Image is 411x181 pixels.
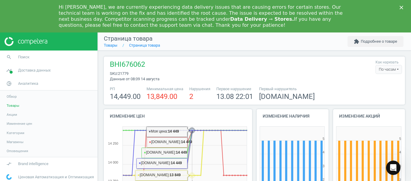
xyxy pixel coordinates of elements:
span: Страница товара [104,35,153,42]
span: РП [110,86,141,92]
span: 21779 [118,71,128,76]
span: Первое нарушение [216,86,253,92]
b: Data Delivery ⇾ Stores. [230,16,294,22]
h4: Изменение наличия [257,109,329,123]
span: [DOMAIN_NAME] [259,92,315,101]
span: Акции [7,112,17,117]
span: Категории [7,130,24,135]
text: 4 [323,150,324,154]
img: wGWNvw8QSZomAAAAABJRU5ErkJggg== [6,174,12,180]
tspan: 14 000 [108,161,118,164]
h4: Изменение цен [104,109,252,123]
i: timeline [3,65,15,76]
tspan: 14 250 [108,142,118,145]
span: sku : [110,71,118,76]
span: Ценовая Автоматизация и Оптимизация [18,174,94,180]
span: Поиск [18,54,29,60]
span: 2 [189,92,193,101]
span: Данные от 08:09 14 августа [110,77,159,81]
div: Hi [PERSON_NAME], we are currently experiencing data delivery issues that are causing errors for ... [59,4,343,28]
span: Изменение цен [7,121,32,126]
span: 13,849.00 [147,92,177,101]
span: Brand intelligence [18,161,48,167]
iframe: Intercom live chat [386,161,400,175]
text: 5 [399,137,401,140]
span: Аналитика [18,81,38,86]
span: Доставка данных [18,68,51,73]
button: extensionПодробнее о товаре [348,36,403,47]
i: extension [354,39,359,44]
i: search [3,51,15,63]
span: 13.08 22:01 [216,92,253,101]
label: Как нарезать [375,60,399,65]
span: Обзор [7,94,17,99]
i: pie_chart_outlined [3,78,15,89]
div: Закрити [400,5,406,9]
span: Оповещения [7,149,28,153]
text: 4 [399,150,401,154]
span: Минимальная цена [147,86,183,92]
img: ajHJNr6hYgQAAAAASUVORK5CYII= [5,37,47,46]
span: 14,449.00 [110,92,141,101]
span: BHI676062 [110,60,159,71]
span: Товары [7,103,19,108]
a: Товары [104,43,117,48]
text: 5 [323,137,324,140]
div: По часам [375,65,402,74]
span: Нарушения [189,86,210,92]
text: 3 [323,164,324,168]
span: Первый нарушитель [259,86,315,92]
h4: Изменение акций [333,109,405,123]
a: Страница товара [129,43,160,48]
i: compare_arrows [3,158,15,170]
span: Магазины [7,140,23,144]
